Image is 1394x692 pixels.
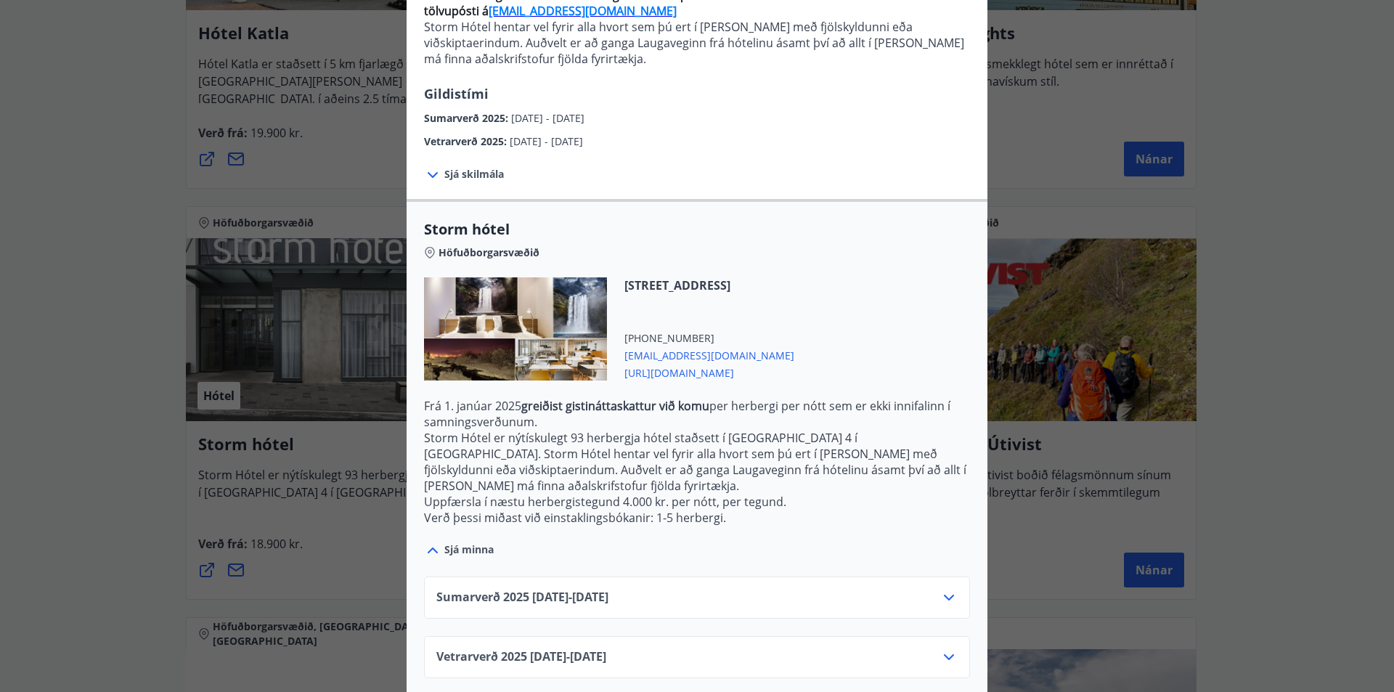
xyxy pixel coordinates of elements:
span: Sjá skilmála [444,167,504,182]
span: Gildistími [424,85,489,102]
a: [EMAIL_ADDRESS][DOMAIN_NAME] [489,3,677,19]
p: Storm Hótel hentar vel fyrir alla hvort sem þú ert í [PERSON_NAME] með fjölskyldunni eða viðskipt... [424,19,970,67]
p: Storm Hótel er nýtískulegt 93 herbergja hótel staðsett í [GEOGRAPHIC_DATA] 4 í [GEOGRAPHIC_DATA].... [424,430,970,494]
span: Höfuðborgarsvæðið [439,245,539,260]
span: [DATE] - [DATE] [511,111,584,125]
span: [EMAIL_ADDRESS][DOMAIN_NAME] [624,346,794,363]
p: Verð þessi miðast við einstaklingsbókanir: 1-5 herbergi. [424,510,970,526]
span: Vetrarverð 2025 : [424,134,510,148]
p: Frá 1. janúar 2025 per herbergi per nótt sem er ekki innifalinn í samningsverðunum. [424,398,970,430]
strong: greiðist gistináttaskattur við komu [521,398,709,414]
span: [STREET_ADDRESS] [624,277,794,293]
span: [URL][DOMAIN_NAME] [624,363,794,380]
span: [PHONE_NUMBER] [624,331,794,346]
span: Sumarverð 2025 : [424,111,511,125]
span: Storm hótel [424,219,970,240]
span: [DATE] - [DATE] [510,134,583,148]
p: Uppfærsla í næstu herbergistegund 4.000 kr. per nótt, per tegund. [424,494,970,510]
